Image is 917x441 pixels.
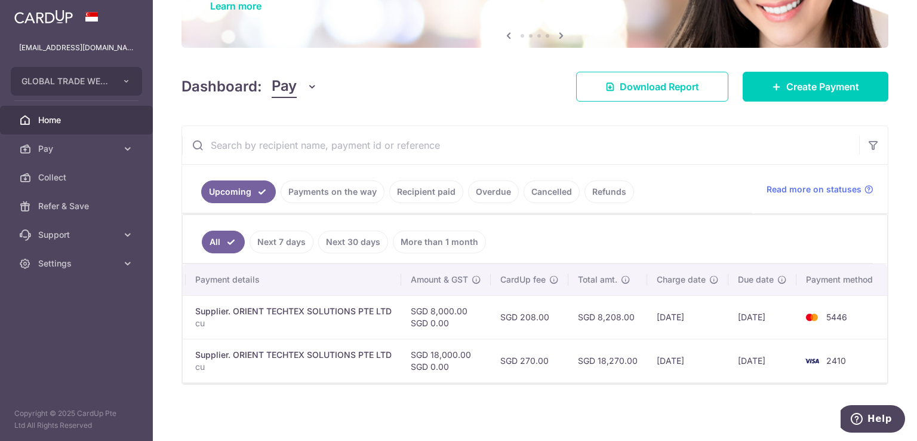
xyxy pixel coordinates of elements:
th: Payment method [796,264,887,295]
span: Refer & Save [38,200,117,212]
span: Due date [738,274,774,286]
span: Home [38,114,117,126]
a: Overdue [468,180,519,203]
a: Read more on statuses [767,183,873,195]
input: Search by recipient name, payment id or reference [182,126,859,164]
td: [DATE] [728,295,796,339]
td: [DATE] [647,295,728,339]
a: Upcoming [201,180,276,203]
td: [DATE] [647,339,728,382]
a: Next 7 days [250,231,313,253]
span: 2410 [826,356,846,366]
span: Total amt. [578,274,617,286]
span: Pay [38,143,117,155]
a: Refunds [584,180,634,203]
iframe: Opens a widget where you can find more information [841,405,905,435]
a: Cancelled [524,180,580,203]
td: [DATE] [728,339,796,382]
button: Pay [272,75,318,98]
a: Download Report [576,72,728,102]
span: Amount & GST [411,274,468,286]
a: More than 1 month [393,231,486,253]
td: SGD 270.00 [491,339,568,382]
span: Collect [38,171,117,183]
td: SGD 208.00 [491,295,568,339]
div: Supplier. ORIENT TECHTEX SOLUTIONS PTE LTD [195,305,392,317]
span: GLOBAL TRADE WELL PTE LTD [21,75,110,87]
span: 5446 [826,312,847,322]
a: Create Payment [743,72,888,102]
a: All [202,231,245,253]
p: [EMAIL_ADDRESS][DOMAIN_NAME] [19,42,134,54]
a: Payments on the way [281,180,384,203]
p: cu [195,317,392,329]
span: Charge date [657,274,706,286]
span: CardUp fee [500,274,546,286]
td: SGD 18,270.00 [568,339,647,382]
div: Supplier. ORIENT TECHTEX SOLUTIONS PTE LTD [195,349,392,361]
span: Read more on statuses [767,183,861,195]
a: Recipient paid [389,180,463,203]
img: CardUp [14,10,73,24]
h4: Dashboard: [181,76,262,97]
p: cu [195,361,392,373]
td: SGD 8,208.00 [568,295,647,339]
a: Next 30 days [318,231,388,253]
img: Bank Card [800,354,824,368]
img: Bank Card [800,310,824,324]
span: Support [38,229,117,241]
th: Payment details [186,264,401,295]
td: SGD 18,000.00 SGD 0.00 [401,339,491,382]
td: SGD 8,000.00 SGD 0.00 [401,295,491,339]
button: GLOBAL TRADE WELL PTE LTD [11,67,142,96]
span: Settings [38,258,117,269]
span: Pay [272,75,297,98]
span: Download Report [620,79,699,94]
span: Create Payment [786,79,859,94]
